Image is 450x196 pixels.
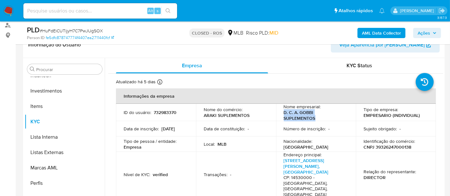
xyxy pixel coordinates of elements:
p: D. C. A. GOBBI SUPLEMENTOS [284,110,346,121]
p: CNPJ 39326247000138 [364,144,411,150]
button: Veja Aparência por [PERSON_NAME] [331,37,440,53]
p: Nome empresarial : [284,104,321,110]
p: Data de constituição : [204,126,245,132]
span: 3.157.3 [437,15,447,20]
p: [DATE] [161,126,175,132]
p: [GEOGRAPHIC_DATA] [284,144,329,150]
p: MLB [217,141,226,147]
button: KYC [25,114,105,129]
p: Relação do representante : [364,169,416,175]
p: - [248,126,249,132]
p: Tipo de pessoa / entidade : [124,138,176,144]
h1: Informação do Usuário [28,42,81,48]
p: Identificação do comércio : [364,138,415,144]
a: Sair [438,7,445,14]
p: Tipo de empresa : [364,107,398,112]
p: Sujeito obrigado : [364,126,397,132]
button: Procurar [30,67,35,72]
span: KYC Status [347,62,372,69]
p: Data de inscrição : [124,126,159,132]
p: verified [153,172,168,177]
p: CLOSED - ROS [189,29,225,37]
p: Empresa [124,144,142,150]
th: Informações da empresa [116,88,436,104]
button: Lista Interna [25,129,105,145]
button: AML Data Collector [357,28,405,38]
span: MID [269,29,278,37]
p: Local : [204,141,215,147]
b: Person ID [27,35,45,41]
span: # HuFdEiCUTijyH7C7PwJUgSOX [40,28,103,34]
a: fe5dfc878747774f4407ea2711440fcf [46,35,114,41]
p: Atualizado há 5 dias [116,79,156,85]
span: Atalhos rápidos [339,7,373,14]
p: 732983370 [154,110,176,115]
p: Nacionalidade : [284,138,313,144]
p: Nível de KYC : [124,172,150,177]
p: - [329,126,330,132]
p: EMPRESARIO (INDIVIDUAL) [364,112,420,118]
button: Listas Externas [25,145,105,160]
button: Marcas AML [25,160,105,176]
span: Alt [148,8,153,14]
span: s [157,8,159,14]
p: alexandra.macedo@mercadolivre.com [400,8,436,14]
button: Ações [413,28,441,38]
a: Notificações [379,8,385,13]
span: Risco PLD: [246,29,278,37]
button: Items [25,99,105,114]
button: Perfis [25,176,105,191]
span: Ações [418,28,430,38]
p: Nome do comércio : [204,107,242,112]
p: Número de inscrição : [284,126,326,132]
b: AML Data Collector [362,28,401,38]
a: [STREET_ADDRESS][PERSON_NAME], [GEOGRAPHIC_DATA] [284,157,329,175]
p: ARAKI SUPLEMENTOS [204,112,250,118]
input: Procurar [36,67,100,72]
p: Transações : [204,172,227,177]
p: - [399,126,401,132]
input: Pesquise usuários ou casos... [23,7,177,15]
span: Veja Aparência por [PERSON_NAME] [339,37,425,53]
button: search-icon [161,6,175,15]
p: Endereço principal : [284,152,322,158]
b: PLD [27,25,40,35]
button: Investimentos [25,83,105,99]
div: MLB [227,29,243,37]
p: - [230,172,231,177]
p: DIRECTOR [364,175,386,180]
span: Empresa [182,62,202,69]
p: ID do usuário : [124,110,151,115]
